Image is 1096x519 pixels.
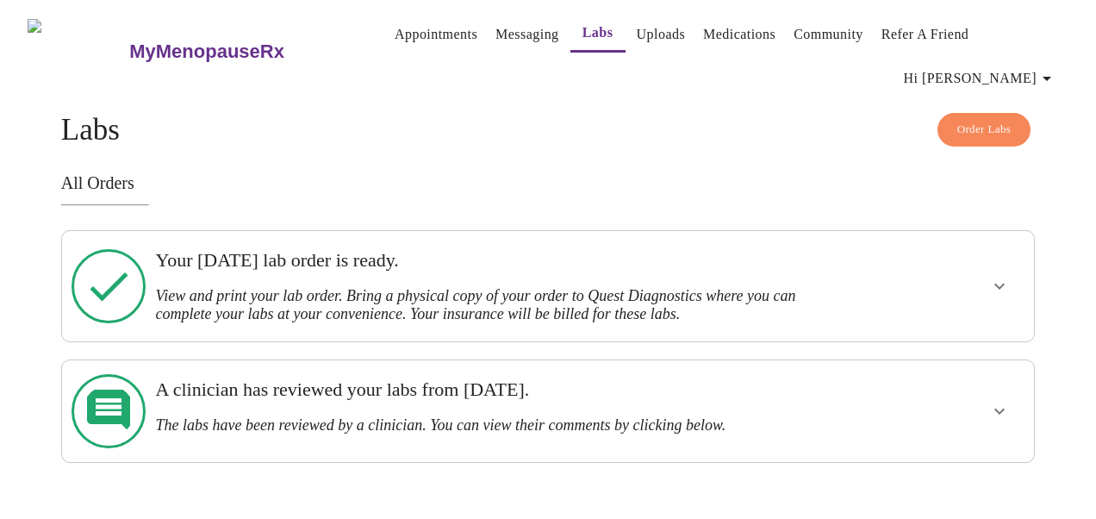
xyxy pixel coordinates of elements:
[61,113,1035,147] h4: Labs
[28,19,128,84] img: MyMenopauseRx Logo
[979,391,1020,432] button: show more
[388,17,484,52] button: Appointments
[570,16,626,53] button: Labs
[395,22,477,47] a: Appointments
[61,173,1035,193] h3: All Orders
[881,22,969,47] a: Refer a Friend
[957,120,1012,140] span: Order Labs
[979,266,1020,307] button: show more
[875,17,976,52] button: Refer a Friend
[897,61,1064,96] button: Hi [PERSON_NAME]
[155,287,846,323] h3: View and print your lab order. Bring a physical copy of your order to Quest Diagnostics where you...
[937,113,1031,147] button: Order Labs
[495,22,558,47] a: Messaging
[582,21,613,45] a: Labs
[904,66,1057,91] span: Hi [PERSON_NAME]
[155,249,846,272] h3: Your [DATE] lab order is ready.
[637,22,686,47] a: Uploads
[787,17,870,52] button: Community
[696,17,782,52] button: Medications
[128,22,353,82] a: MyMenopauseRx
[155,378,846,401] h3: A clinician has reviewed your labs from [DATE].
[129,41,284,63] h3: MyMenopauseRx
[794,22,863,47] a: Community
[489,17,565,52] button: Messaging
[630,17,693,52] button: Uploads
[703,22,775,47] a: Medications
[155,416,846,435] h3: The labs have been reviewed by a clinician. You can view their comments by clicking below.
